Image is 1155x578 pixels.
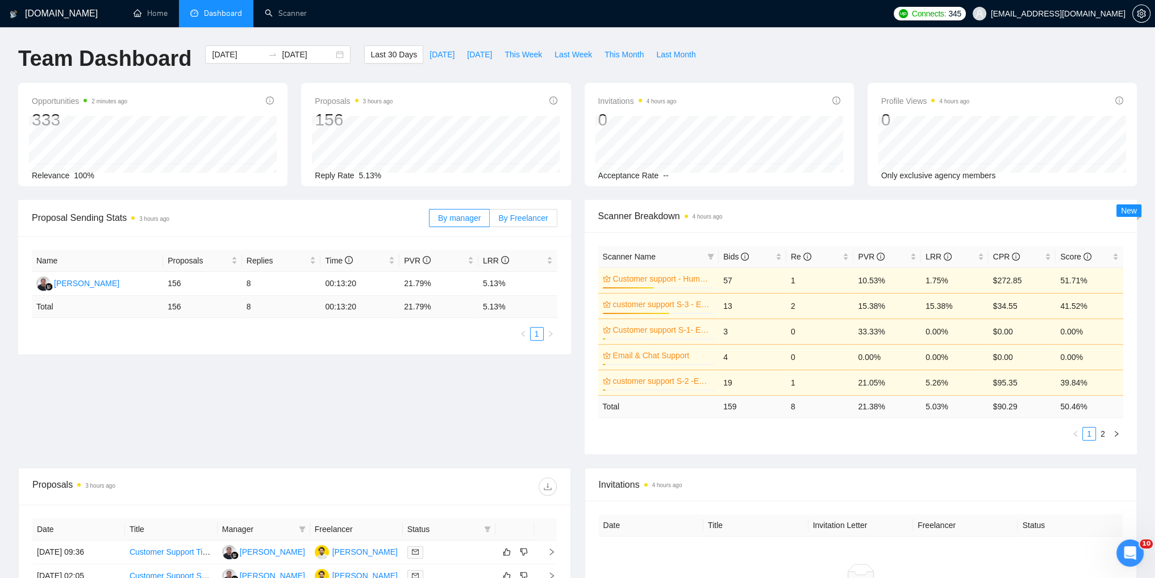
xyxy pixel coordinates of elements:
li: 1 [530,327,544,341]
span: filter [482,521,493,538]
button: This Week [498,45,548,64]
a: Customer Support Ticket Management in Gorgias [130,547,304,556]
li: 1 [1082,427,1096,441]
td: 0 [786,319,854,344]
td: [DATE] 09:36 [32,541,125,564]
span: By Freelancer [498,213,548,223]
a: customer support S-3 - Email & Chat Support(Umair) [613,298,712,311]
button: Last 30 Days [364,45,423,64]
time: 4 hours ago [939,98,969,104]
span: Scanner Breakdown [598,209,1124,223]
td: $95.35 [989,370,1056,395]
td: 15.38% [921,293,989,319]
td: 1.75% [921,267,989,293]
div: 333 [32,109,127,131]
button: download [539,478,557,496]
td: 2 [786,293,854,319]
td: 8 [242,296,321,318]
span: right [1113,430,1120,437]
span: like [503,547,511,556]
td: 5.13 % [478,296,557,318]
td: $0.00 [989,344,1056,370]
span: filter [707,253,714,260]
span: info-circle [877,253,885,261]
span: New [1121,206,1137,215]
span: Proposals [315,94,393,108]
div: Proposals [32,478,294,496]
span: swap-right [268,50,277,59]
td: Total [32,296,163,318]
td: 5.13% [478,272,557,296]
td: 8 [786,395,854,417]
span: Opportunities [32,94,127,108]
th: Invitation Letter [808,514,914,537]
td: 13 [719,293,786,319]
span: info-circle [832,97,840,104]
li: Previous Page [1069,427,1082,441]
span: info-circle [1115,97,1123,104]
th: Freelancer [913,514,1018,537]
span: right [539,548,556,556]
td: 5.26% [921,370,989,395]
img: logo [10,5,18,23]
span: right [547,330,554,337]
span: filter [299,526,306,533]
img: RS [222,545,236,559]
div: [PERSON_NAME] [240,546,305,558]
span: mail [412,548,419,555]
span: Proposal Sending Stats [32,211,429,225]
span: left [520,330,527,337]
span: Profile Views [881,94,970,108]
a: RS[PERSON_NAME] [222,547,305,556]
div: 156 [315,109,393,131]
div: 0 [598,109,677,131]
input: Start date [212,48,264,61]
img: RS [36,277,51,291]
th: Proposals [163,250,242,272]
span: info-circle [944,253,952,261]
a: 1 [1083,428,1095,440]
span: filter [484,526,491,533]
span: Last Week [554,48,592,61]
span: to [268,50,277,59]
a: Customer support - Humayun [613,273,712,285]
td: 21.79% [399,272,478,296]
span: dislike [520,547,528,556]
td: 5.03 % [921,395,989,417]
a: Customer support S-1- Email & Chat Support [613,324,712,336]
td: $272.85 [989,267,1056,293]
a: 1 [531,328,543,340]
th: Manager [218,518,310,541]
td: 15.38% [853,293,921,319]
td: 0 [786,344,854,370]
td: 0.00% [921,319,989,344]
td: 0.00% [921,344,989,370]
td: Customer Support Ticket Management in Gorgias [125,541,218,564]
td: 21.38 % [853,395,921,417]
td: 10.53% [853,267,921,293]
h1: Team Dashboard [18,45,191,72]
th: Title [125,518,218,541]
th: Replies [242,250,321,272]
button: [DATE] [461,45,498,64]
button: This Month [598,45,650,64]
span: LRR [925,252,952,261]
span: 100% [74,171,94,180]
input: End date [282,48,333,61]
img: HM [315,545,329,559]
span: Replies [247,254,308,267]
span: Manager [222,523,294,535]
span: Connects: [912,7,946,20]
span: info-circle [345,256,353,264]
td: 1 [786,267,854,293]
th: Freelancer [310,518,403,541]
span: Invitations [598,94,677,108]
a: 2 [1096,428,1109,440]
img: gigradar-bm.png [45,283,53,291]
button: left [1069,427,1082,441]
span: Invitations [599,478,1123,492]
time: 3 hours ago [363,98,393,104]
td: 39.84% [1056,370,1123,395]
span: info-circle [803,253,811,261]
td: 8 [242,272,321,296]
